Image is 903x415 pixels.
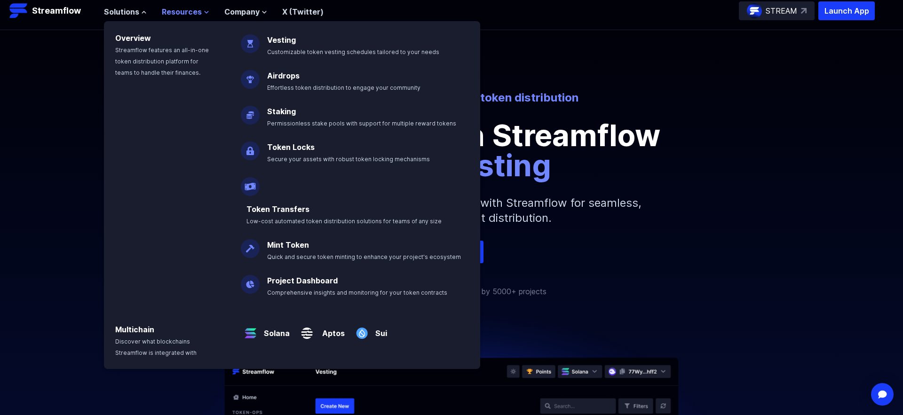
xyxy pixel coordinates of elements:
button: Company [224,6,267,17]
span: Permissionless stake pools with support for multiple reward tokens [267,120,456,127]
a: Multichain [115,325,154,334]
a: Solana [260,320,290,339]
img: Solana [241,316,260,343]
img: Aptos [297,316,317,343]
span: Company [224,6,260,17]
img: Airdrops [241,63,260,89]
a: Streamflow [9,1,95,20]
a: Project Dashboard [267,276,338,285]
p: STREAM [766,5,797,16]
a: STREAM [739,1,815,20]
p: Trusted by 5000+ projects [452,286,547,297]
a: Airdrops [267,71,300,80]
span: Comprehensive insights and monitoring for your token contracts [267,289,447,296]
img: Streamflow Logo [9,1,28,20]
img: top-right-arrow.svg [801,8,807,14]
p: Streamflow [32,4,81,17]
a: Overview [115,33,151,43]
a: Sui [372,320,387,339]
span: Solutions [104,6,139,17]
img: Token Locks [241,134,260,160]
img: Vesting [241,27,260,53]
button: Resources [162,6,209,17]
img: Mint Token [241,232,260,258]
a: Token Locks [267,142,315,152]
img: streamflow-logo-circle.png [747,3,762,18]
img: Project Dashboard [241,267,260,294]
a: Mint Token [267,240,309,250]
a: Token Transfers [246,204,309,214]
a: Aptos [317,320,345,339]
img: Staking [241,98,260,125]
button: Launch App [818,1,875,20]
img: Sui [352,316,372,343]
span: Customizable token vesting schedules tailored to your needs [267,48,439,55]
span: Secure your assets with robust token locking mechanisms [267,156,430,163]
span: Low-cost automated token distribution solutions for teams of any size [246,218,442,225]
span: Effortless token distribution to engage your community [267,84,420,91]
span: Resources [162,6,202,17]
div: Open Intercom Messenger [871,383,894,406]
a: Vesting [267,35,296,45]
a: Staking [267,107,296,116]
span: Quick and secure token minting to enhance your project's ecosystem [267,253,461,260]
button: Solutions [104,6,147,17]
a: X (Twitter) [282,7,324,16]
span: Streamflow features an all-in-one token distribution platform for teams to handle their finances. [115,47,209,76]
img: Payroll [241,170,260,196]
span: Discover what blockchains Streamflow is integrated with [115,338,197,356]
